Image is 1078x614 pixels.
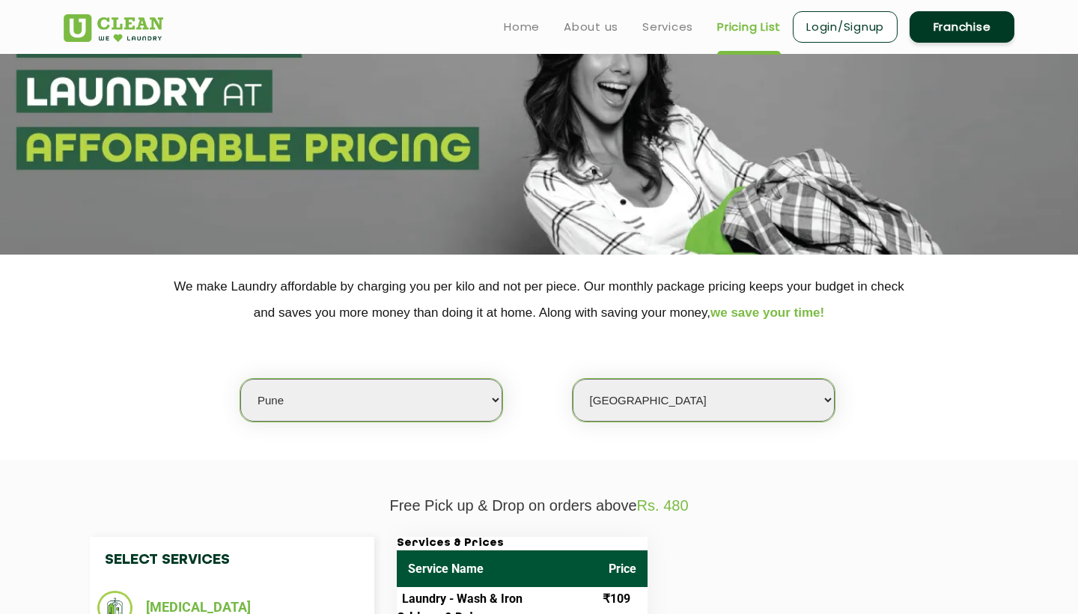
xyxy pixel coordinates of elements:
a: Home [504,18,540,36]
td: ₹109 [597,587,648,611]
th: Service Name [397,550,597,587]
a: Franchise [910,11,1014,43]
td: Laundry - Wash & Iron [397,587,597,611]
span: Rs. 480 [637,497,689,514]
img: UClean Laundry and Dry Cleaning [64,14,163,42]
span: we save your time! [710,306,824,320]
a: About us [564,18,618,36]
h4: Select Services [90,537,374,583]
a: Pricing List [717,18,781,36]
th: Price [597,550,648,587]
h3: Services & Prices [397,537,648,550]
p: We make Laundry affordable by charging you per kilo and not per piece. Our monthly package pricin... [64,273,1014,326]
a: Login/Signup [793,11,898,43]
p: Free Pick up & Drop on orders above [64,497,1014,514]
a: Services [642,18,693,36]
